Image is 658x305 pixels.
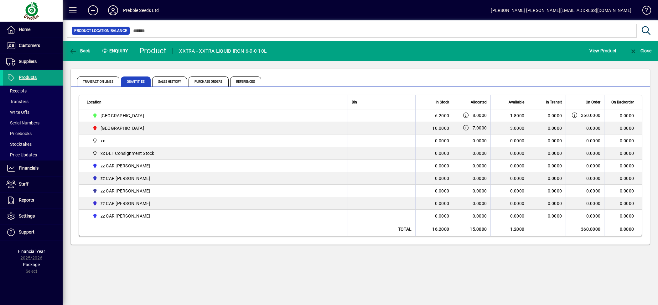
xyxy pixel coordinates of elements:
div: XXTRA - XXTRA LIQUID IRON 6-0-0 10L [179,46,267,56]
span: zz CAR ROGER [90,212,341,220]
a: Serial Numbers [3,118,63,128]
span: 0.0000 [586,188,601,194]
span: Staff [19,181,28,187]
span: 0.0000 [473,151,487,156]
span: 0.0000 [473,138,487,143]
span: Serial Numbers [6,120,39,125]
span: 0.0000 [473,163,487,168]
td: 0.0000 [604,172,642,185]
span: Sales History [152,76,187,87]
span: 0.0000 [548,188,562,193]
span: xx DLF Consignment Stock [90,150,341,157]
span: In Transit [546,99,562,106]
span: xx [90,137,341,145]
td: 0.0000 [604,134,642,147]
span: zz CAR [PERSON_NAME] [101,213,150,219]
td: 6.2000 [415,109,453,122]
td: 0.0000 [490,210,528,222]
a: Price Updates [3,150,63,160]
span: Reports [19,197,34,202]
span: 0.0000 [548,163,562,168]
span: Available [509,99,524,106]
button: Add [83,5,103,16]
div: Enquiry [97,46,135,56]
span: zz CAR CARL [90,162,341,170]
td: 0.0000 [604,197,642,210]
span: 0.0000 [548,126,562,131]
span: 0.0000 [473,201,487,206]
td: 3.0000 [490,122,528,134]
span: Home [19,27,30,32]
td: 0.0000 [490,172,528,185]
span: On Backorder [611,99,634,106]
span: Back [69,48,90,53]
span: Financial Year [18,249,45,254]
td: Total [348,222,415,236]
div: [PERSON_NAME] [PERSON_NAME][EMAIL_ADDRESS][DOMAIN_NAME] [491,5,631,15]
span: [GEOGRAPHIC_DATA] [101,125,144,131]
td: 0.0000 [490,147,528,160]
td: 0.0000 [490,160,528,172]
td: 360.0000 [566,222,604,236]
span: 0.0000 [473,213,487,218]
td: 0.0000 [604,160,642,172]
td: 0.0000 [604,147,642,160]
span: 0.0000 [548,176,562,181]
td: 0.0000 [415,210,453,222]
span: Receipts [6,88,27,93]
span: Close [630,48,651,53]
span: 0.0000 [473,188,487,193]
span: 0.0000 [586,175,601,181]
div: Product [139,46,167,56]
button: Close [628,45,653,56]
span: Transfers [6,99,28,104]
span: 0.0000 [586,200,601,207]
span: zz CAR MATT [90,200,341,207]
span: View Product [589,46,616,56]
span: Transaction Lines [77,76,119,87]
a: Home [3,22,63,38]
span: 0.0000 [548,113,562,118]
span: [GEOGRAPHIC_DATA] [101,113,144,119]
a: Transfers [3,96,63,107]
a: Reports [3,192,63,208]
td: 0.0000 [490,134,528,147]
span: Products [19,75,37,80]
a: Settings [3,208,63,224]
td: 0.0000 [604,109,642,122]
a: Receipts [3,86,63,96]
td: 0.0000 [604,222,642,236]
app-page-header-button: Close enquiry [623,45,658,56]
span: Bin [352,99,357,106]
td: 0.0000 [490,197,528,210]
span: In Stock [436,99,449,106]
td: 1.2000 [490,222,528,236]
span: CHRISTCHURCH [90,112,341,119]
span: Purchase Orders [189,76,229,87]
span: 0.0000 [548,213,562,218]
span: Support [19,229,34,234]
a: Knowledge Base [638,1,650,22]
button: View Product [588,45,618,56]
span: 0.0000 [586,150,601,156]
app-page-header-button: Back [63,45,97,56]
span: zz CAR [PERSON_NAME] [101,163,150,169]
td: -1.8000 [490,109,528,122]
td: 16.2000 [415,222,453,236]
span: Location [87,99,101,106]
td: 0.0000 [604,210,642,222]
span: 0.0000 [586,163,601,169]
span: 0.0000 [548,138,562,143]
button: Back [68,45,92,56]
td: 0.0000 [415,185,453,197]
td: 10.0000 [415,122,453,134]
a: Write Offs [3,107,63,118]
span: zz CAR [PERSON_NAME] [101,188,150,194]
span: Suppliers [19,59,37,64]
span: 0.0000 [586,138,601,144]
span: PALMERSTON NORTH [90,124,341,132]
span: Price Updates [6,152,37,157]
span: zz CAR CRAIG B [90,175,341,182]
a: Staff [3,176,63,192]
button: Profile [103,5,123,16]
